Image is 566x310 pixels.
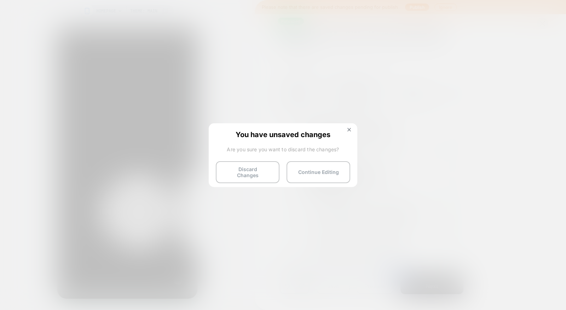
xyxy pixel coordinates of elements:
iframe: Gorgias live chat messenger [108,246,133,269]
button: Discard Changes [216,161,279,183]
span: You have unsaved changes [216,130,350,137]
span: Are you sure you want to discard the changes? [216,146,350,152]
button: Continue Editing [287,161,350,183]
img: close [347,128,351,131]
